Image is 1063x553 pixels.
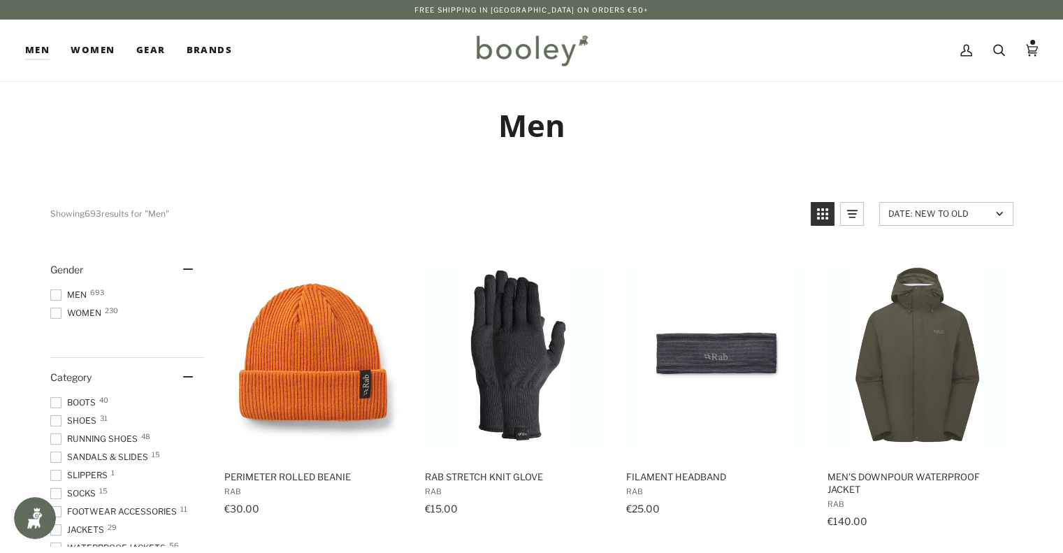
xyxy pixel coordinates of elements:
[811,202,834,226] a: View grid mode
[624,262,809,447] img: Rab Filament Headband Black - Booley Galway
[879,202,1013,226] a: Sort options
[224,487,405,496] span: Rab
[85,208,101,219] b: 693
[136,43,166,57] span: Gear
[827,515,867,527] span: €140.00
[840,202,864,226] a: View list mode
[50,415,101,427] span: Shoes
[470,30,593,71] img: Booley
[50,106,1013,145] h1: Men
[827,471,1008,496] span: Men's Downpour Waterproof Jacket
[100,415,108,422] span: 31
[141,433,150,440] span: 48
[126,20,176,81] a: Gear
[825,250,1010,532] a: Men's Downpour Waterproof Jacket
[50,451,152,464] span: Sandals & Slides
[25,20,60,81] a: Men
[169,542,179,549] span: 56
[50,264,83,275] span: Gender
[50,371,92,383] span: Category
[50,289,91,301] span: Men
[626,471,807,483] span: Filament Headband
[224,471,405,483] span: Perimeter Rolled Beanie
[50,433,142,445] span: Running Shoes
[152,451,160,458] span: 15
[60,20,125,81] a: Women
[50,487,100,500] span: Socks
[414,4,649,15] p: Free Shipping in [GEOGRAPHIC_DATA] on Orders €50+
[827,499,1008,509] span: Rab
[50,307,106,319] span: Women
[423,262,608,447] img: Rab Stretch Knit Glove Black - Booley Galway
[175,20,243,81] a: Brands
[425,503,458,515] span: €15.00
[108,524,117,531] span: 29
[825,262,1010,447] img: Rab Men's Downpour Waterproof Jacket Army - Booley Galway
[624,250,809,532] a: Filament Headband
[222,250,407,532] a: Perimeter Rolled Beanie
[50,524,108,536] span: Jackets
[425,487,606,496] span: Rab
[626,503,660,515] span: €25.00
[99,487,108,494] span: 15
[224,503,259,515] span: €30.00
[888,208,991,219] span: Date: New to Old
[50,202,169,226] div: Showing results for "Men"
[99,396,108,403] span: 40
[90,289,104,296] span: 693
[425,471,606,483] span: Rab Stretch Knit Glove
[50,396,100,409] span: Boots
[222,262,407,447] img: Rab Perimeter Rolled Beanie Dark Melba - Booley Galway
[180,505,187,512] span: 11
[50,505,181,518] span: Footwear Accessories
[626,487,807,496] span: Rab
[186,43,232,57] span: Brands
[71,43,115,57] span: Women
[111,469,115,476] span: 1
[14,497,56,539] iframe: Button to open loyalty program pop-up
[50,469,112,482] span: Slippers
[25,43,50,57] span: Men
[423,250,608,532] a: Rab Stretch Knit Glove
[105,307,118,314] span: 230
